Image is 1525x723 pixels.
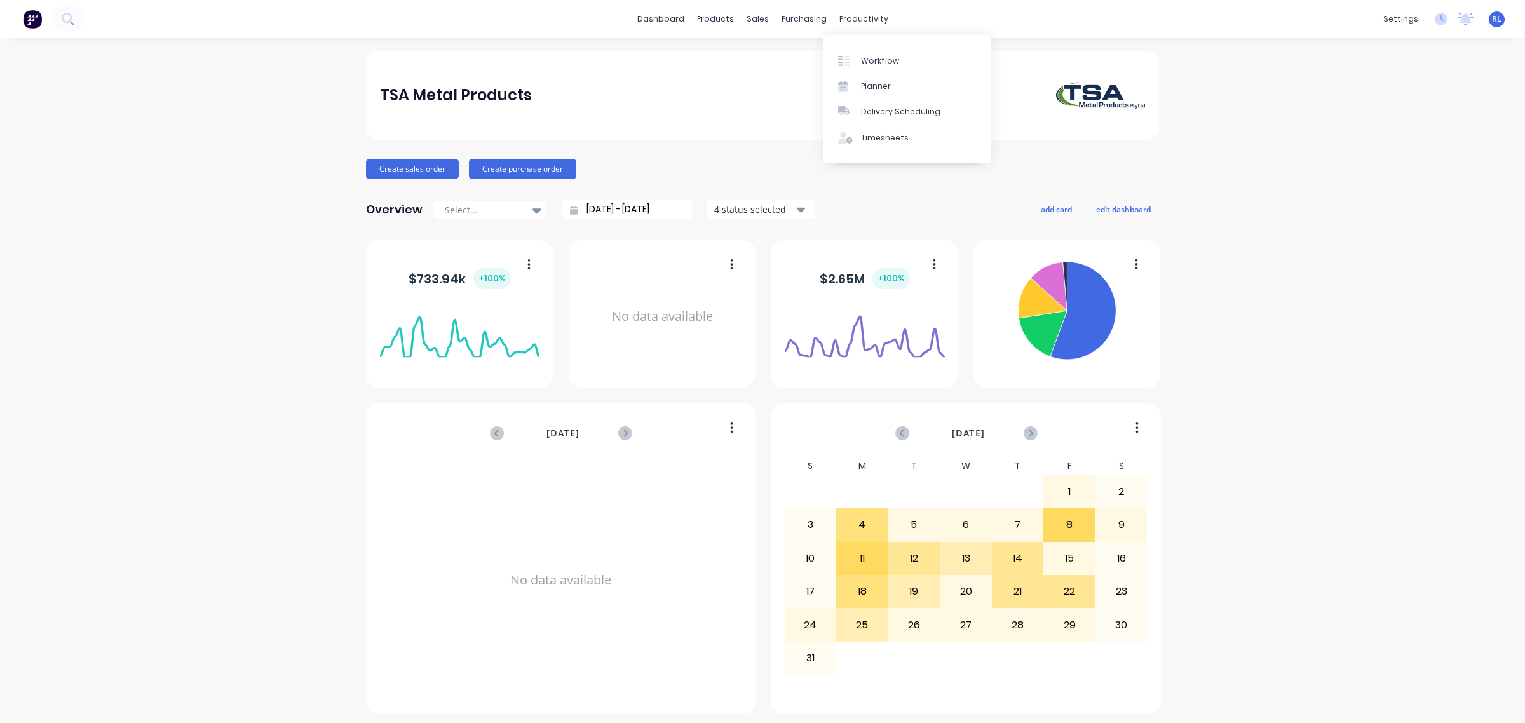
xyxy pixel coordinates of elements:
div: 4 status selected [714,203,794,216]
div: 10 [785,543,836,574]
div: Planner [861,81,891,92]
div: 17 [785,576,836,607]
span: RL [1492,13,1501,25]
span: [DATE] [952,426,985,440]
div: Timesheets [861,132,909,144]
div: 28 [993,609,1043,640]
div: T [992,457,1044,475]
div: 29 [1044,609,1095,640]
div: + 100 % [872,268,910,289]
div: productivity [833,10,895,29]
div: 8 [1044,509,1095,541]
div: 18 [837,576,888,607]
div: Overview [366,197,423,222]
div: 21 [993,576,1043,607]
button: add card [1033,201,1080,217]
div: No data available [380,457,742,703]
div: 23 [1096,576,1147,607]
div: Delivery Scheduling [861,106,940,118]
div: 4 [837,509,888,541]
div: TSA Metal Products [380,83,532,108]
a: dashboard [631,10,691,29]
div: 2 [1096,476,1147,508]
div: 6 [940,509,991,541]
div: S [785,457,837,475]
a: Delivery Scheduling [823,99,991,125]
div: 14 [993,543,1043,574]
div: 9 [1096,509,1147,541]
button: 4 status selected [707,200,815,219]
img: TSA Metal Products [1056,82,1145,109]
div: settings [1377,10,1425,29]
div: 16 [1096,543,1147,574]
a: Workflow [823,48,991,73]
div: 7 [993,509,1043,541]
span: [DATE] [546,426,579,440]
div: 15 [1044,543,1095,574]
div: + 100 % [473,268,511,289]
div: 5 [889,509,940,541]
div: 3 [785,509,836,541]
div: 11 [837,543,888,574]
div: 13 [940,543,991,574]
button: edit dashboard [1088,201,1159,217]
div: Workflow [861,55,899,67]
div: $ 733.94k [409,268,511,289]
img: Factory [23,10,42,29]
div: products [691,10,740,29]
div: 12 [889,543,940,574]
div: 20 [940,576,991,607]
div: 19 [889,576,940,607]
button: Create purchase order [469,159,576,179]
div: F [1043,457,1095,475]
div: No data available [583,257,742,377]
div: S [1095,457,1148,475]
button: Create sales order [366,159,459,179]
div: 26 [889,609,940,640]
div: 31 [785,642,836,674]
div: $ 2.65M [820,268,910,289]
div: 1 [1044,476,1095,508]
div: 30 [1096,609,1147,640]
a: Planner [823,74,991,99]
div: T [888,457,940,475]
div: 27 [940,609,991,640]
a: Timesheets [823,125,991,151]
div: 22 [1044,576,1095,607]
div: 25 [837,609,888,640]
div: sales [740,10,775,29]
div: 24 [785,609,836,640]
div: purchasing [775,10,833,29]
div: M [836,457,888,475]
div: W [940,457,992,475]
